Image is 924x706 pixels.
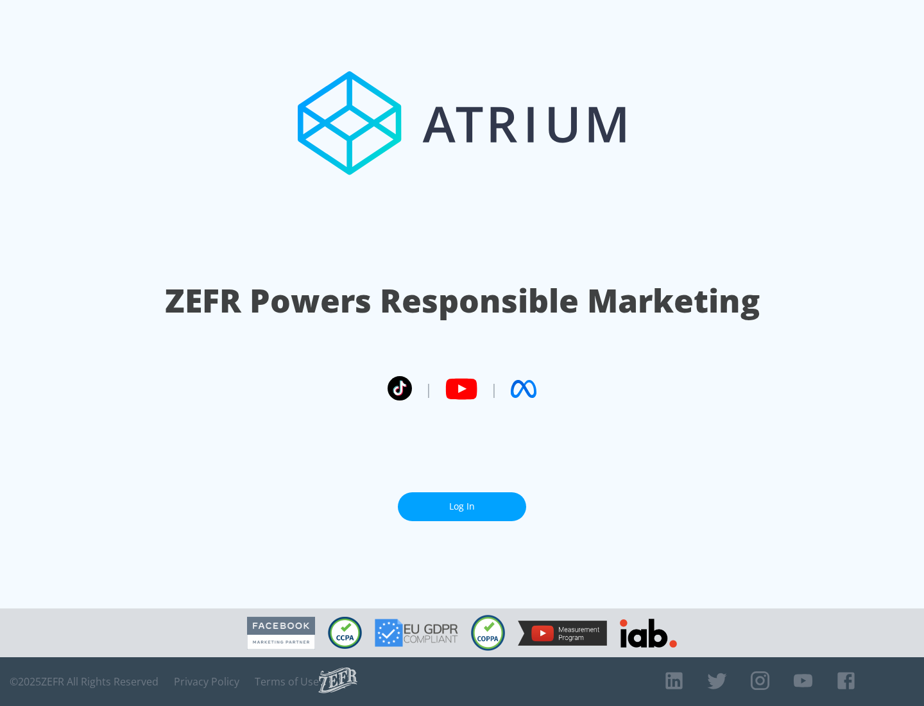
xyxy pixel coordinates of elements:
img: GDPR Compliant [375,619,458,647]
span: | [425,379,432,399]
img: YouTube Measurement Program [518,621,607,646]
img: CCPA Compliant [328,617,362,649]
a: Privacy Policy [174,675,239,688]
h1: ZEFR Powers Responsible Marketing [165,279,760,323]
a: Terms of Use [255,675,319,688]
a: Log In [398,492,526,521]
img: Facebook Marketing Partner [247,617,315,650]
img: IAB [620,619,677,648]
span: © 2025 ZEFR All Rights Reserved [10,675,158,688]
img: COPPA Compliant [471,615,505,651]
span: | [490,379,498,399]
